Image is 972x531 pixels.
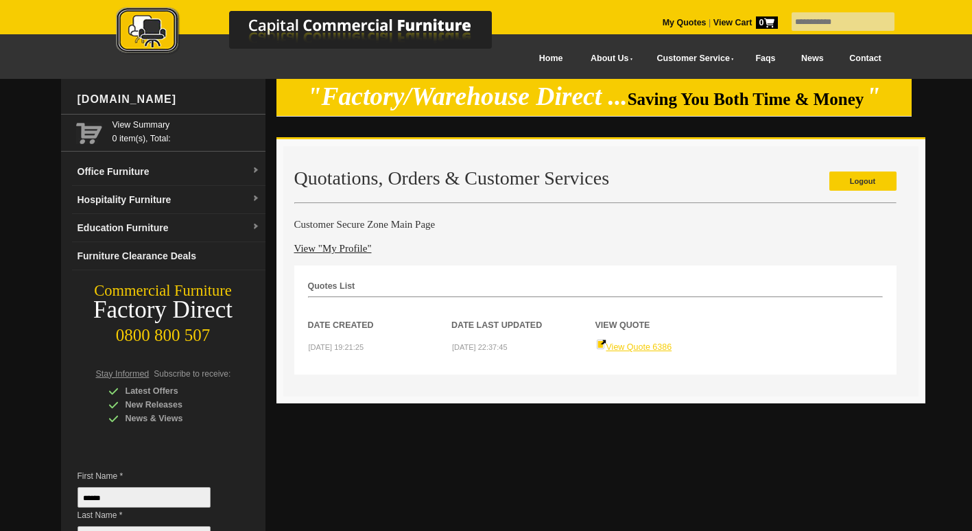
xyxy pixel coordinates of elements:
th: View Quote [595,298,739,332]
a: Hospitality Furnituredropdown [72,186,265,214]
img: dropdown [252,195,260,203]
a: Capital Commercial Furniture Logo [78,7,558,61]
em: "Factory/Warehouse Direct ... [307,82,628,110]
span: Subscribe to receive: [154,369,230,379]
div: Latest Offers [108,384,239,398]
h2: Quotations, Orders & Customer Services [294,168,897,189]
a: Logout [829,172,897,191]
a: Contact [836,43,894,74]
span: 0 item(s), Total: [112,118,260,143]
div: 0800 800 507 [61,319,265,345]
a: News [788,43,836,74]
div: New Releases [108,398,239,412]
small: [DATE] 22:37:45 [452,343,508,351]
a: View Quote 6386 [596,342,672,352]
th: Date Last Updated [451,298,595,332]
span: First Name * [78,469,231,483]
h4: Customer Secure Zone Main Page [294,217,897,231]
th: Date Created [308,298,452,332]
span: 0 [756,16,778,29]
a: About Us [576,43,641,74]
a: Education Furnituredropdown [72,214,265,242]
img: dropdown [252,167,260,175]
span: Saving You Both Time & Money [628,90,864,108]
div: News & Views [108,412,239,425]
a: Customer Service [641,43,742,74]
img: dropdown [252,223,260,231]
a: Faqs [743,43,789,74]
div: [DOMAIN_NAME] [72,79,265,120]
img: Quote-icon [596,339,606,350]
a: View Summary [112,118,260,132]
strong: Quotes List [308,281,355,291]
input: First Name * [78,487,211,508]
a: My Quotes [663,18,707,27]
a: View "My Profile" [294,243,372,254]
img: Capital Commercial Furniture Logo [78,7,558,57]
small: [DATE] 19:21:25 [309,343,364,351]
a: Office Furnituredropdown [72,158,265,186]
em: " [866,82,881,110]
strong: View Cart [713,18,778,27]
span: Stay Informed [96,369,150,379]
div: Factory Direct [61,300,265,320]
span: Last Name * [78,508,231,522]
a: Furniture Clearance Deals [72,242,265,270]
div: Commercial Furniture [61,281,265,300]
a: View Cart0 [711,18,777,27]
